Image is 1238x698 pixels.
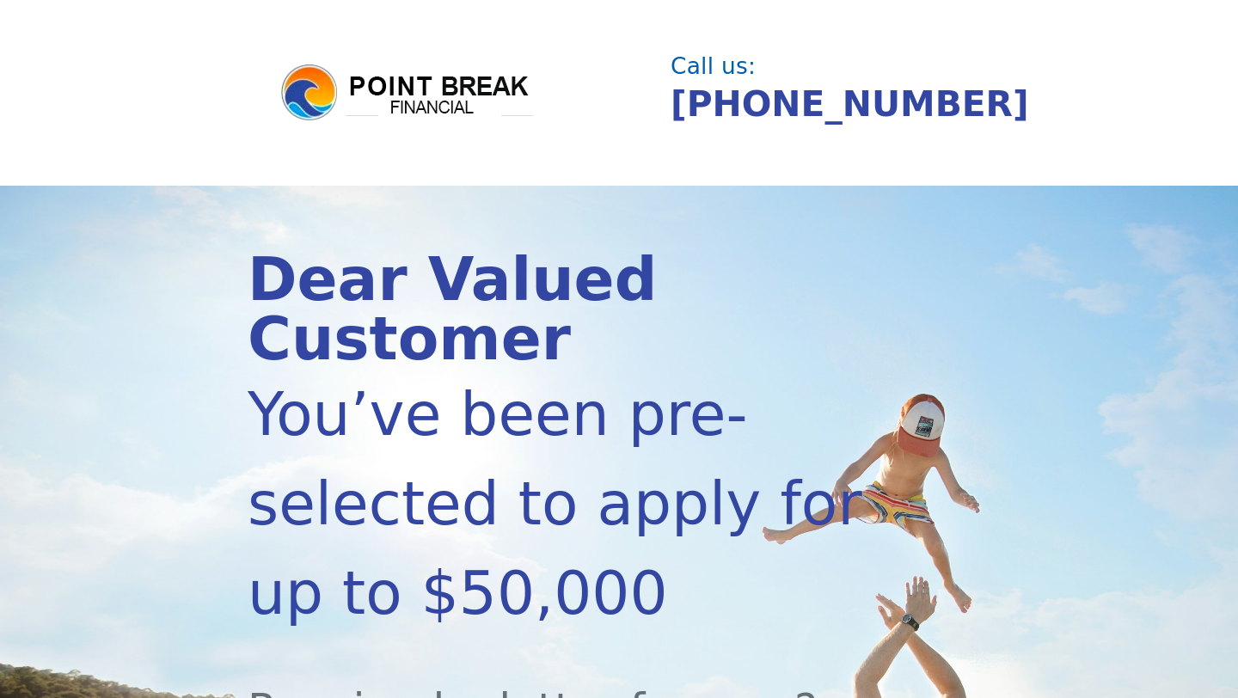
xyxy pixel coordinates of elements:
div: You’ve been pre-selected to apply for up to $50,000 [248,370,879,638]
a: [PHONE_NUMBER] [671,83,1029,125]
img: logo.png [279,62,536,124]
div: Call us: [671,55,980,77]
div: Dear Valued Customer [248,250,879,370]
